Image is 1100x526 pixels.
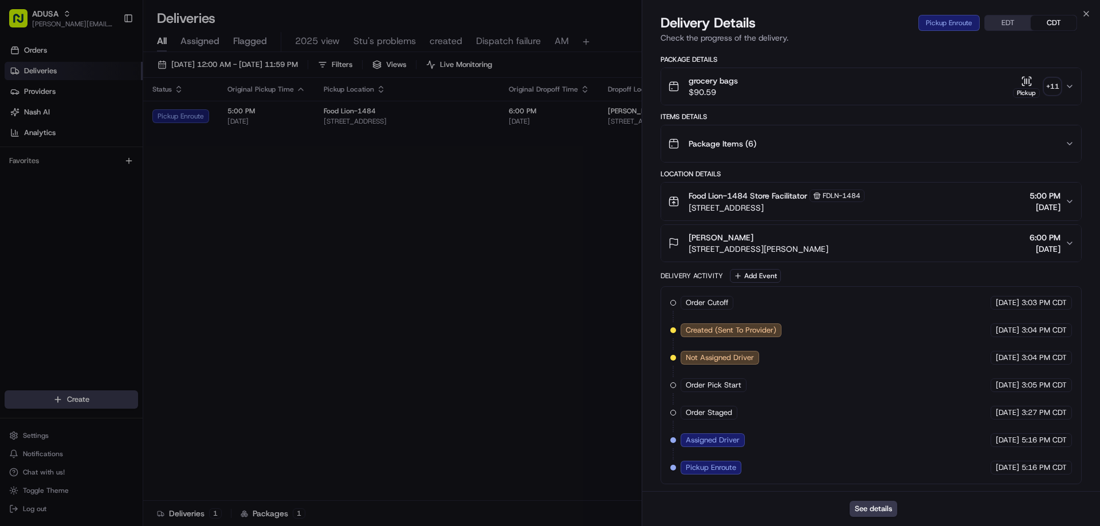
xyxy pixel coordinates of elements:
[689,138,756,149] span: Package Items ( 6 )
[195,113,209,126] button: Start new chat
[996,435,1019,445] span: [DATE]
[92,161,188,182] a: 💻API Documentation
[1031,15,1077,30] button: CDT
[1030,243,1060,255] span: [DATE]
[689,75,738,86] span: grocery bags
[97,167,106,176] div: 💻
[689,202,865,213] span: [STREET_ADDRESS]
[686,435,740,445] span: Assigned Driver
[11,46,209,64] p: Welcome 👋
[996,353,1019,363] span: [DATE]
[661,14,756,32] span: Delivery Details
[661,112,1082,121] div: Items Details
[1022,325,1067,335] span: 3:04 PM CDT
[1022,298,1067,308] span: 3:03 PM CDT
[996,380,1019,390] span: [DATE]
[689,190,807,201] span: Food Lion-1484 Store Facilitator
[689,86,738,98] span: $90.59
[114,194,139,203] span: Pylon
[661,55,1082,64] div: Package Details
[23,166,88,177] span: Knowledge Base
[661,169,1082,179] div: Location Details
[11,11,34,34] img: Nash
[730,269,781,283] button: Add Event
[996,408,1019,418] span: [DATE]
[661,183,1081,220] button: Food Lion-1484 Store FacilitatorFDLN-1484[STREET_ADDRESS]5:00 PM[DATE]
[1013,88,1040,98] div: Pickup
[108,166,184,177] span: API Documentation
[1022,408,1067,418] span: 3:27 PM CDT
[686,408,732,418] span: Order Staged
[7,161,92,182] a: 📗Knowledge Base
[1013,76,1040,98] button: Pickup
[39,121,145,130] div: We're available if you need us!
[686,380,741,390] span: Order Pick Start
[661,32,1082,43] p: Check the progress of the delivery.
[661,125,1081,162] button: Package Items (6)
[686,462,736,473] span: Pickup Enroute
[686,325,776,335] span: Created (Sent To Provider)
[30,74,189,86] input: Clear
[1022,462,1067,473] span: 5:16 PM CDT
[11,109,32,130] img: 1736555255976-a54dd68f-1ca7-489b-9aae-adbdc363a1c4
[1044,78,1060,94] div: + 11
[1030,190,1060,201] span: 5:00 PM
[661,225,1081,262] button: [PERSON_NAME][STREET_ADDRESS][PERSON_NAME]6:00 PM[DATE]
[689,243,828,255] span: [STREET_ADDRESS][PERSON_NAME]
[823,191,861,200] span: FDLN-1484
[661,271,723,280] div: Delivery Activity
[39,109,188,121] div: Start new chat
[686,353,754,363] span: Not Assigned Driver
[1013,76,1060,98] button: Pickup+11
[689,232,753,243] span: [PERSON_NAME]
[1022,435,1067,445] span: 5:16 PM CDT
[1022,380,1067,390] span: 3:05 PM CDT
[985,15,1031,30] button: EDT
[996,462,1019,473] span: [DATE]
[81,193,139,203] a: Powered byPylon
[996,298,1019,308] span: [DATE]
[11,167,21,176] div: 📗
[686,298,728,308] span: Order Cutoff
[850,501,897,517] button: See details
[1030,201,1060,213] span: [DATE]
[1030,232,1060,243] span: 6:00 PM
[661,68,1081,105] button: grocery bags$90.59Pickup+11
[1022,353,1067,363] span: 3:04 PM CDT
[996,325,1019,335] span: [DATE]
